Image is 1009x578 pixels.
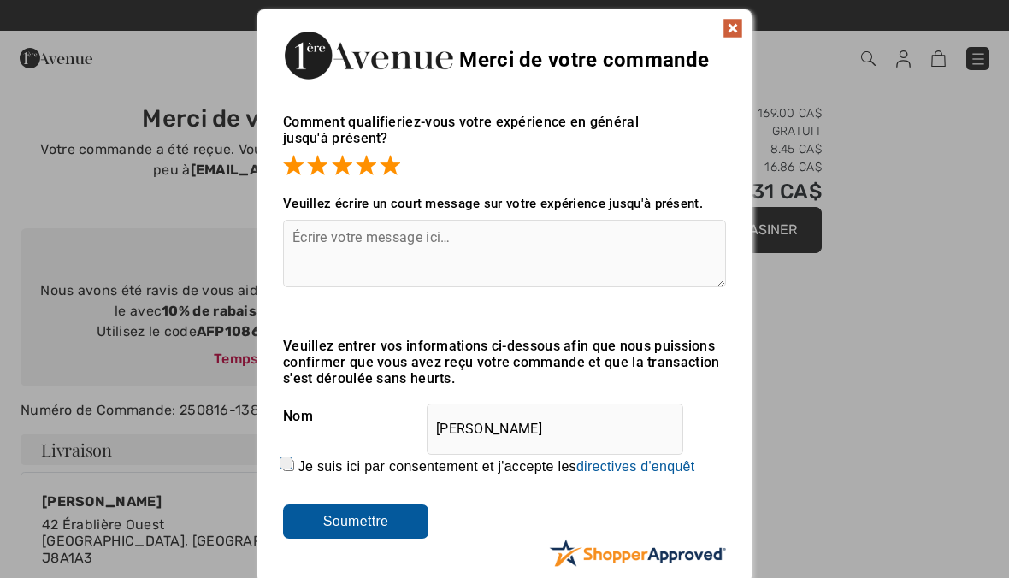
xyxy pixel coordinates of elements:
div: Nom [283,395,726,438]
img: Merci de votre commande [283,27,454,84]
div: Comment qualifieriez-vous votre expérience en général jusqu'à présent? [283,97,726,179]
img: x [723,18,743,38]
span: Merci de votre commande [459,48,709,72]
a: directives d'enquêt [576,459,695,474]
label: Je suis ici par consentement et j'accepte les [298,459,695,475]
div: Veuillez écrire un court message sur votre expérience jusqu'à présent. [283,196,726,211]
input: Soumettre [283,504,428,539]
div: Veuillez entrer vos informations ci-dessous afin que nous puissions confirmer que vous avez reçu ... [283,338,726,386]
